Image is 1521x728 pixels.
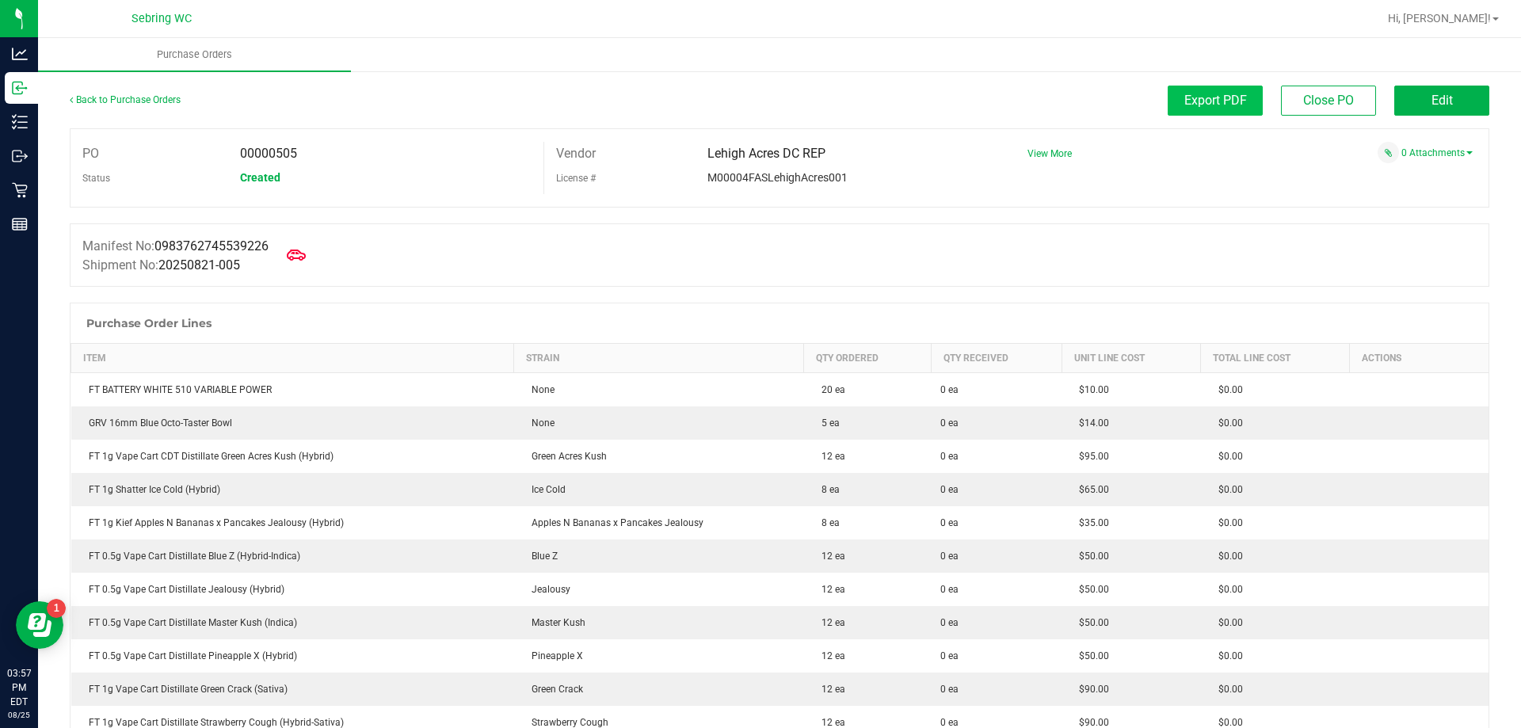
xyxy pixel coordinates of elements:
[82,256,240,275] label: Shipment No:
[1210,584,1243,595] span: $0.00
[81,516,505,530] div: FT 1g Kief Apples N Bananas x Pancakes Jealousy (Hybrid)
[1210,650,1243,661] span: $0.00
[940,616,959,630] span: 0 ea
[1071,417,1109,429] span: $14.00
[524,551,558,562] span: Blue Z
[556,142,596,166] label: Vendor
[81,682,505,696] div: FT 1g Vape Cart Distillate Green Crack (Sativa)
[1210,551,1243,562] span: $0.00
[1210,517,1243,528] span: $0.00
[81,482,505,497] div: FT 1g Shatter Ice Cold (Hybrid)
[524,484,566,495] span: Ice Cold
[81,582,505,597] div: FT 0.5g Vape Cart Distillate Jealousy (Hybrid)
[135,48,253,62] span: Purchase Orders
[814,551,845,562] span: 12 ea
[12,46,28,62] inline-svg: Analytics
[940,516,959,530] span: 0 ea
[12,148,28,164] inline-svg: Outbound
[1071,451,1109,462] span: $95.00
[940,482,959,497] span: 0 ea
[82,237,269,256] label: Manifest No:
[814,517,840,528] span: 8 ea
[1210,417,1243,429] span: $0.00
[1201,344,1350,373] th: Total Line Cost
[82,166,110,190] label: Status
[524,417,555,429] span: None
[814,484,840,495] span: 8 ea
[814,684,845,695] span: 12 ea
[70,94,181,105] a: Back to Purchase Orders
[82,142,99,166] label: PO
[814,451,845,462] span: 12 ea
[38,38,351,71] a: Purchase Orders
[1210,617,1243,628] span: $0.00
[12,114,28,130] inline-svg: Inventory
[524,451,607,462] span: Green Acres Kush
[154,238,269,253] span: 0983762745539226
[814,717,845,728] span: 12 ea
[814,417,840,429] span: 5 ea
[1071,517,1109,528] span: $35.00
[12,182,28,198] inline-svg: Retail
[940,549,959,563] span: 0 ea
[1027,148,1072,159] span: View More
[1210,451,1243,462] span: $0.00
[1401,147,1473,158] a: 0 Attachments
[1071,684,1109,695] span: $90.00
[814,584,845,595] span: 12 ea
[931,344,1062,373] th: Qty Received
[1210,684,1243,695] span: $0.00
[814,384,845,395] span: 20 ea
[1210,384,1243,395] span: $0.00
[7,666,31,709] p: 03:57 PM EDT
[81,616,505,630] div: FT 0.5g Vape Cart Distillate Master Kush (Indica)
[16,601,63,649] iframe: Resource center
[1281,86,1376,116] button: Close PO
[940,416,959,430] span: 0 ea
[1350,344,1489,373] th: Actions
[940,649,959,663] span: 0 ea
[81,549,505,563] div: FT 0.5g Vape Cart Distillate Blue Z (Hybrid-Indica)
[12,80,28,96] inline-svg: Inbound
[240,171,280,184] span: Created
[1071,551,1109,562] span: $50.00
[7,709,31,721] p: 08/25
[1303,93,1354,108] span: Close PO
[1378,142,1399,163] span: Attach a document
[1184,93,1247,108] span: Export PDF
[814,617,845,628] span: 12 ea
[524,517,703,528] span: Apples N Bananas x Pancakes Jealousy
[1210,717,1243,728] span: $0.00
[940,383,959,397] span: 0 ea
[707,146,825,161] span: Lehigh Acres DC REP
[280,239,312,271] span: Mark as Arrived
[514,344,804,373] th: Strain
[814,650,845,661] span: 12 ea
[71,344,514,373] th: Item
[940,582,959,597] span: 0 ea
[707,171,848,184] span: M00004FASLehighAcres001
[524,650,583,661] span: Pineapple X
[1388,12,1491,25] span: Hi, [PERSON_NAME]!
[132,12,192,25] span: Sebring WC
[1168,86,1263,116] button: Export PDF
[1071,384,1109,395] span: $10.00
[81,449,505,463] div: FT 1g Vape Cart CDT Distillate Green Acres Kush (Hybrid)
[81,416,505,430] div: GRV 16mm Blue Octo-Taster Bowl
[1071,717,1109,728] span: $90.00
[240,146,297,161] span: 00000505
[1431,93,1453,108] span: Edit
[940,449,959,463] span: 0 ea
[1071,484,1109,495] span: $65.00
[804,344,932,373] th: Qty Ordered
[524,584,570,595] span: Jealousy
[158,257,240,273] span: 20250821-005
[1071,617,1109,628] span: $50.00
[524,684,583,695] span: Green Crack
[47,599,66,618] iframe: Resource center unread badge
[1071,650,1109,661] span: $50.00
[524,717,608,728] span: Strawberry Cough
[81,383,505,397] div: FT BATTERY WHITE 510 VARIABLE POWER
[86,317,212,330] h1: Purchase Order Lines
